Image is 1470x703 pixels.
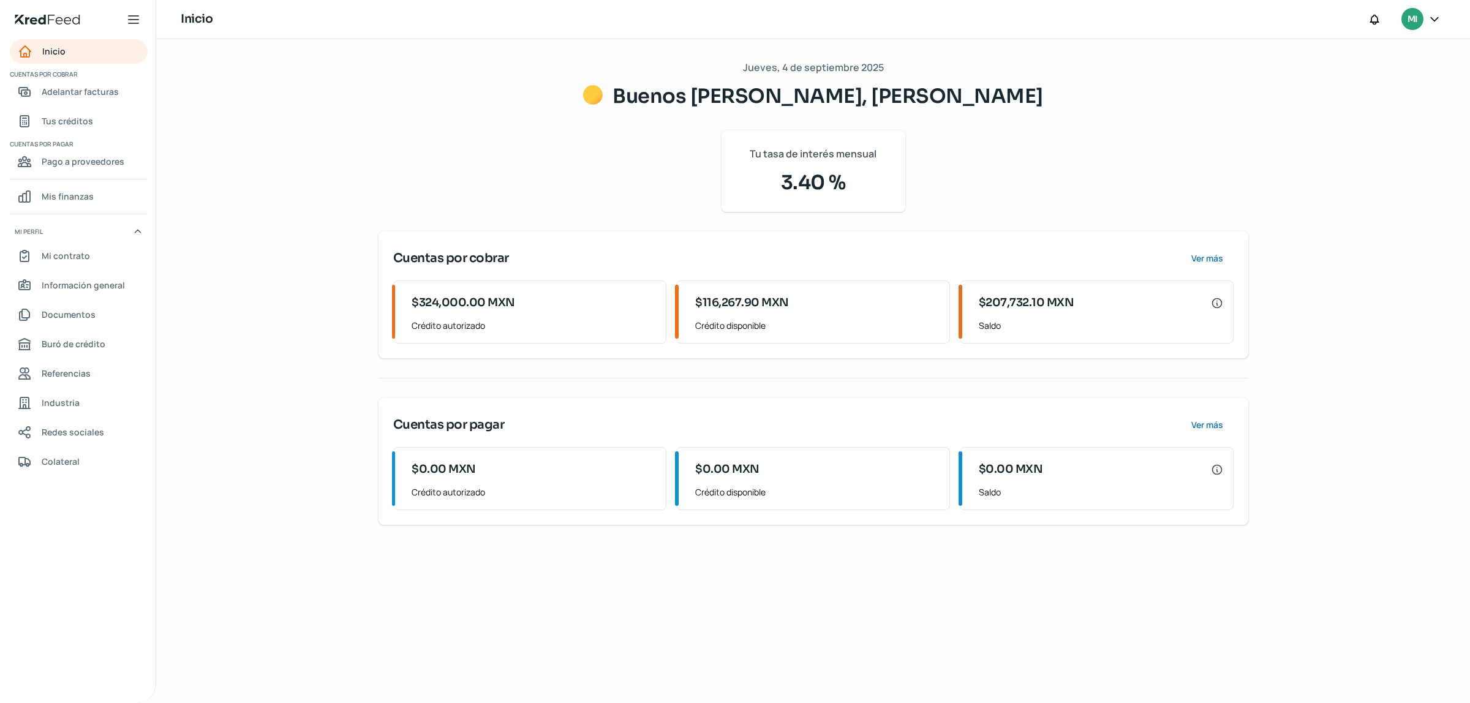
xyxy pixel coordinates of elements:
span: 3.40 % [736,168,891,197]
span: Crédito disponible [695,318,940,333]
span: Buró de crédito [42,336,105,351]
span: Crédito disponible [695,484,940,500]
span: Redes sociales [42,424,104,440]
span: Mi perfil [15,226,43,237]
span: Crédito autorizado [412,318,656,333]
span: Cuentas por pagar [10,138,146,149]
span: Ver más [1191,421,1223,429]
a: Tus créditos [10,109,148,133]
a: Redes sociales [10,420,148,445]
span: Crédito autorizado [412,484,656,500]
button: Ver más [1182,246,1234,271]
button: Ver más [1182,413,1234,437]
span: $0.00 MXN [695,461,759,478]
span: Tus créditos [42,113,93,129]
a: Mi contrato [10,244,148,268]
span: Mi contrato [42,248,90,263]
span: Documentos [42,307,96,322]
span: Colateral [42,454,80,469]
span: Tu tasa de interés mensual [750,145,876,163]
span: Jueves, 4 de septiembre 2025 [743,59,884,77]
a: Pago a proveedores [10,149,148,174]
span: Inicio [42,43,66,59]
a: Adelantar facturas [10,80,148,104]
a: Inicio [10,39,148,64]
span: $0.00 MXN [979,461,1043,478]
span: Cuentas por cobrar [10,69,146,80]
a: Información general [10,273,148,298]
span: $207,732.10 MXN [979,295,1074,311]
span: Buenos [PERSON_NAME], [PERSON_NAME] [612,84,1043,108]
span: Información general [42,277,125,293]
a: Referencias [10,361,148,386]
a: Buró de crédito [10,332,148,356]
a: Industria [10,391,148,415]
span: Industria [42,395,80,410]
a: Documentos [10,303,148,327]
h1: Inicio [181,10,213,28]
span: Mis finanzas [42,189,94,204]
span: Cuentas por cobrar [393,249,509,268]
img: Saludos [583,85,603,105]
span: Adelantar facturas [42,84,119,99]
span: MI [1408,12,1417,27]
span: Pago a proveedores [42,154,124,169]
a: Colateral [10,449,148,474]
span: $324,000.00 MXN [412,295,515,311]
span: Saldo [979,318,1223,333]
a: Mis finanzas [10,184,148,209]
span: Saldo [979,484,1223,500]
span: Cuentas por pagar [393,416,505,434]
span: Referencias [42,366,91,381]
span: $116,267.90 MXN [695,295,789,311]
span: $0.00 MXN [412,461,476,478]
span: Ver más [1191,254,1223,263]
